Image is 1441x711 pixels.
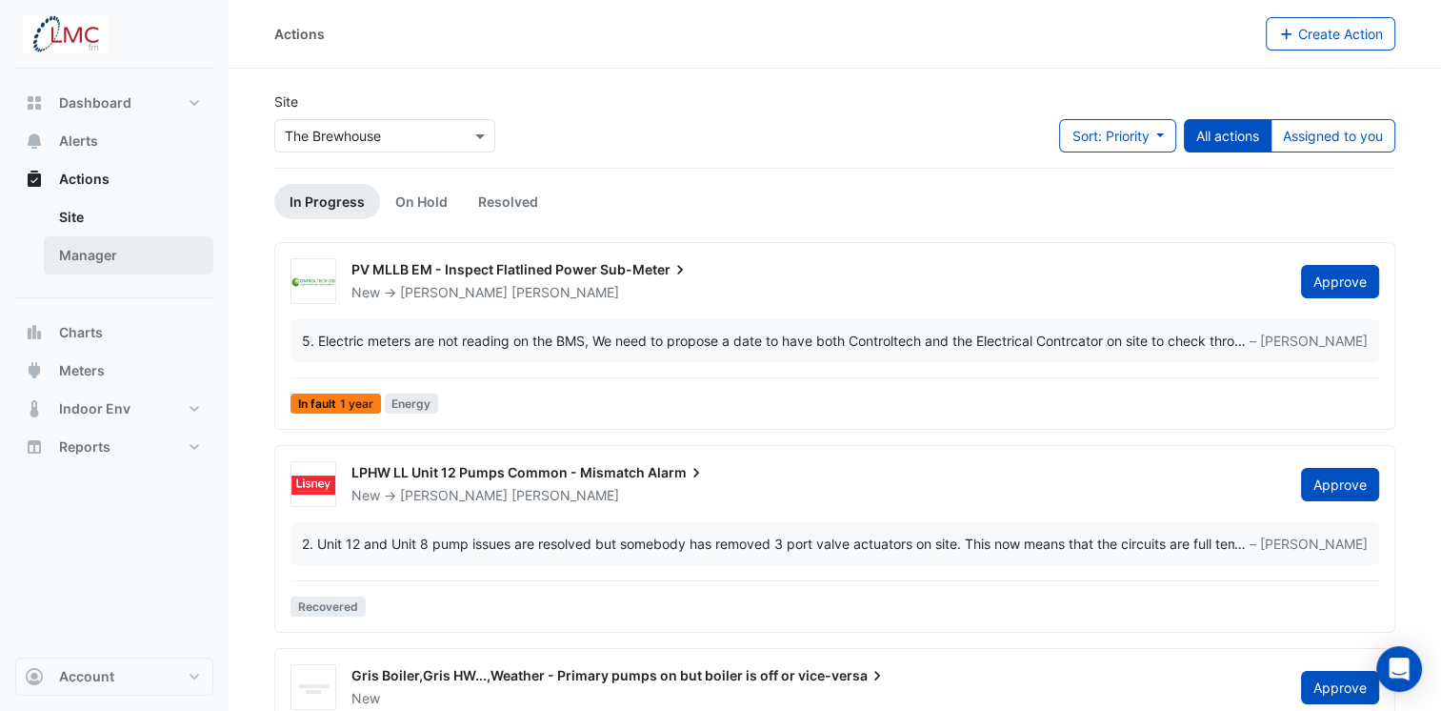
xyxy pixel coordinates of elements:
span: Sub-Meter [600,260,690,279]
span: Gris Boiler,Gris HW...,Weather - Primary pumps on but boiler is off or [351,667,795,683]
app-icon: Actions [25,170,44,189]
div: 2. Unit 12 and Unit 8 pump issues are resolved but somebody has removed 3 port valve actuators on... [302,534,1234,554]
span: Account [59,667,114,686]
span: 1 year [340,398,373,410]
span: Dashboard [59,93,131,112]
a: Manager [44,236,213,274]
span: Alarm [648,463,706,482]
span: Actions [59,170,110,189]
button: All actions [1184,119,1271,152]
button: Sort: Priority [1059,119,1176,152]
span: Alerts [59,132,98,151]
span: PV MLLB EM - Inspect Flatlined Power [351,261,597,277]
span: New [351,284,380,300]
span: Sort: Priority [1071,128,1149,144]
div: Actions [274,24,325,44]
app-icon: Dashboard [25,93,44,112]
app-icon: Alerts [25,132,44,151]
button: Assigned to you [1271,119,1395,152]
app-icon: Reports [25,437,44,457]
span: Create Action [1298,26,1383,42]
button: Create Action [1266,17,1396,51]
a: Site [44,198,213,236]
span: vice-versa [798,666,887,685]
button: Reports [15,428,213,466]
button: Alerts [15,122,213,160]
button: Indoor Env [15,390,213,428]
button: Approve [1301,671,1379,704]
div: 5. Electric meters are not reading on the BMS, We need to propose a date to have both Controltech... [302,331,1234,351]
button: Charts [15,314,213,352]
span: Approve [1313,477,1367,493]
app-icon: Indoor Env [25,399,44,418]
button: Approve [1301,265,1379,298]
span: New [351,487,380,503]
a: Resolved [463,184,553,219]
button: Account [15,658,213,696]
span: – [PERSON_NAME] [1250,331,1368,351]
span: Approve [1313,680,1367,696]
span: [PERSON_NAME] [511,486,619,505]
div: Open Intercom Messenger [1376,646,1422,692]
span: Approve [1313,274,1367,290]
img: Control Tech [291,273,335,292]
span: Reports [59,437,110,457]
span: Charts [59,323,103,342]
img: Lisney [291,476,335,495]
button: Actions [15,160,213,198]
span: Meters [59,361,105,380]
span: – [PERSON_NAME] [1250,534,1368,554]
img: Company Logo [23,15,109,53]
span: -> [384,487,396,503]
span: LPHW LL Unit 12 Pumps Common - Mismatch [351,464,645,480]
span: [PERSON_NAME] [511,283,619,302]
a: On Hold [380,184,463,219]
button: Meters [15,352,213,390]
a: In Progress [274,184,380,219]
button: Approve [1301,468,1379,501]
button: Dashboard [15,84,213,122]
label: Site [274,91,298,112]
span: -> [384,284,396,300]
app-icon: Meters [25,361,44,380]
span: [PERSON_NAME] [400,284,508,300]
span: New [351,690,380,706]
span: Indoor Env [59,399,130,418]
div: … [302,331,1368,351]
span: In fault [290,394,381,414]
div: … [302,534,1368,554]
span: Recovered [290,597,366,617]
span: [PERSON_NAME] [400,487,508,503]
div: Actions [15,198,213,282]
app-icon: Charts [25,323,44,342]
span: Energy [385,394,439,414]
